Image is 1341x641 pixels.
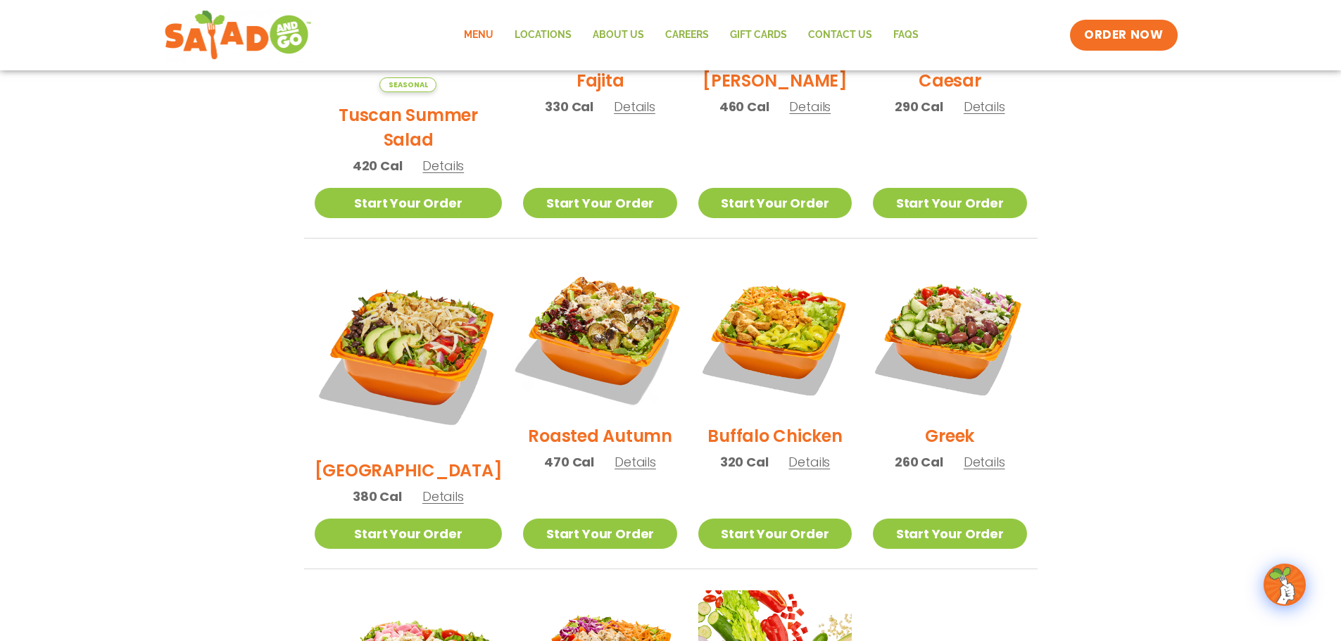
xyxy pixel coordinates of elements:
h2: Roasted Autumn [528,424,672,448]
img: Product photo for Greek Salad [873,260,1026,413]
a: Start Your Order [873,519,1026,549]
a: ORDER NOW [1070,20,1177,51]
img: Product photo for Buffalo Chicken Salad [698,260,852,413]
span: Details [615,453,656,471]
span: 330 Cal [545,97,593,116]
img: wpChatIcon [1265,565,1304,604]
a: Start Your Order [523,188,676,218]
span: 460 Cal [719,97,769,116]
h2: Tuscan Summer Salad [315,103,503,152]
a: Menu [453,19,504,51]
a: Start Your Order [315,188,503,218]
a: GIFT CARDS [719,19,798,51]
a: Contact Us [798,19,883,51]
img: new-SAG-logo-768×292 [164,7,313,63]
a: Start Your Order [698,519,852,549]
span: 260 Cal [895,452,943,471]
span: Details [964,98,1005,115]
a: Locations [504,19,582,51]
span: Details [614,98,655,115]
span: Seasonal [379,77,436,92]
span: 290 Cal [895,97,943,116]
span: 420 Cal [353,156,403,175]
a: About Us [582,19,655,51]
a: Start Your Order [315,519,503,549]
a: Start Your Order [523,519,676,549]
span: 470 Cal [544,452,594,471]
a: FAQs [883,19,929,51]
h2: [GEOGRAPHIC_DATA] [315,458,503,483]
span: ORDER NOW [1084,27,1163,44]
span: 320 Cal [720,452,769,471]
a: Careers [655,19,719,51]
h2: Greek [925,424,974,448]
span: Details [964,453,1005,471]
span: Details [422,157,464,174]
h2: [PERSON_NAME] [703,68,848,93]
img: Product photo for Roasted Autumn Salad [510,246,690,426]
nav: Menu [453,19,929,51]
a: Start Your Order [873,188,1026,218]
span: Details [788,453,830,471]
span: Details [422,488,464,505]
span: Details [789,98,831,115]
h2: Fajita [577,68,624,93]
a: Start Your Order [698,188,852,218]
h2: Caesar [919,68,981,93]
span: 380 Cal [353,487,402,506]
img: Product photo for BBQ Ranch Salad [315,260,503,448]
h2: Buffalo Chicken [707,424,842,448]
